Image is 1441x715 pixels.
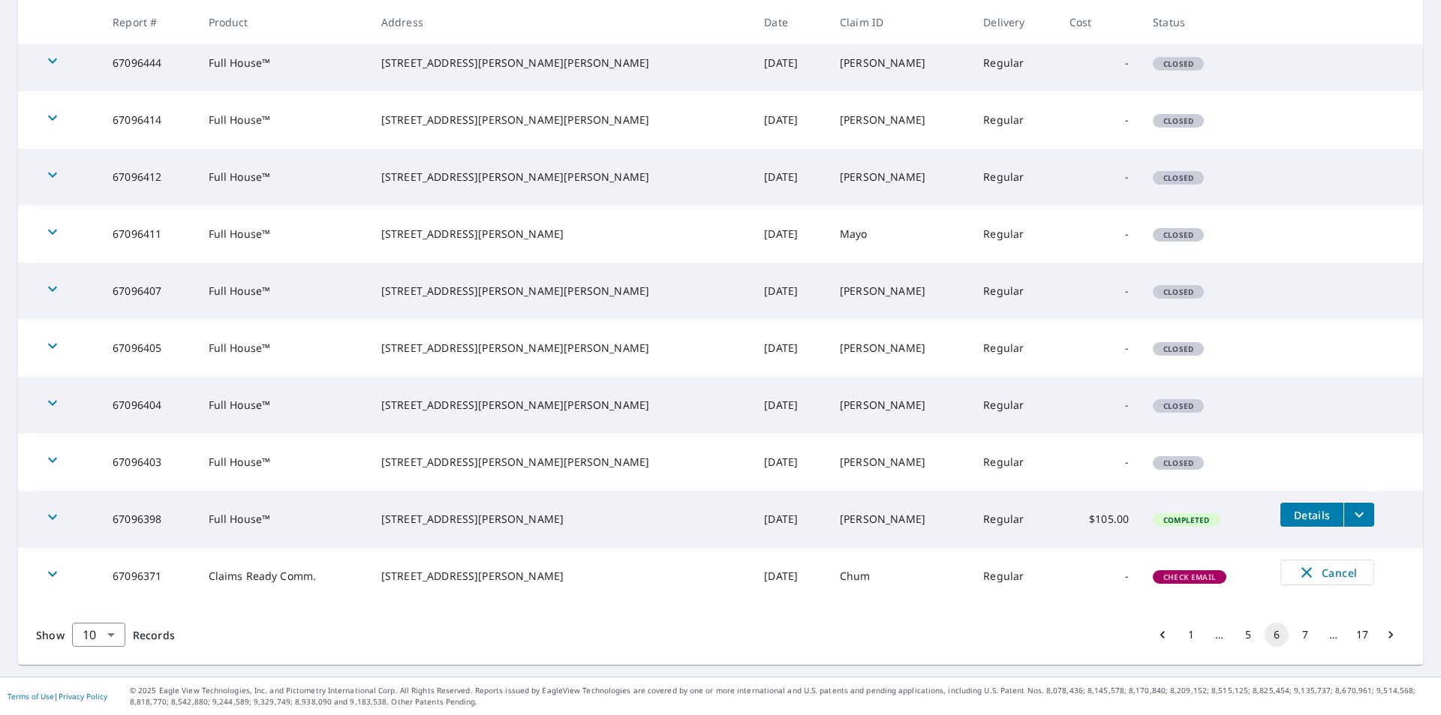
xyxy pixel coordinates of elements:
td: Full House™ [197,434,369,491]
td: Regular [971,491,1057,548]
td: $105.00 [1057,491,1142,548]
td: 67096404 [101,377,196,434]
td: Regular [971,263,1057,320]
span: Closed [1154,116,1202,126]
td: - [1057,377,1142,434]
td: Claims Ready Comm. [197,548,369,605]
td: [DATE] [752,548,828,605]
td: - [1057,35,1142,92]
button: Go to page 5 [1236,623,1260,647]
div: [STREET_ADDRESS][PERSON_NAME][PERSON_NAME] [381,284,740,299]
td: 67096407 [101,263,196,320]
td: Full House™ [197,35,369,92]
div: [STREET_ADDRESS][PERSON_NAME][PERSON_NAME] [381,113,740,128]
button: Go to page 7 [1293,623,1317,647]
p: © 2025 Eagle View Technologies, Inc. and Pictometry International Corp. All Rights Reserved. Repo... [130,685,1433,707]
td: - [1057,263,1142,320]
td: [PERSON_NAME] [828,92,971,149]
td: Regular [971,377,1057,434]
button: Cancel [1280,560,1374,585]
span: Cancel [1296,563,1358,581]
button: detailsBtn-67096398 [1280,503,1343,527]
td: Full House™ [197,377,369,434]
td: - [1057,149,1142,206]
td: 67096411 [101,206,196,263]
td: [PERSON_NAME] [828,377,971,434]
td: [PERSON_NAME] [828,263,971,320]
td: [PERSON_NAME] [828,149,971,206]
button: filesDropdownBtn-67096398 [1343,503,1374,527]
td: - [1057,548,1142,605]
td: Full House™ [197,149,369,206]
td: Regular [971,206,1057,263]
td: 67096412 [101,149,196,206]
td: 67096398 [101,491,196,548]
td: [PERSON_NAME] [828,434,971,491]
div: Show 10 records [72,623,125,647]
nav: pagination navigation [1148,623,1405,647]
div: [STREET_ADDRESS][PERSON_NAME][PERSON_NAME] [381,170,740,185]
td: [PERSON_NAME] [828,35,971,92]
td: Full House™ [197,206,369,263]
button: Go to previous page [1151,623,1175,647]
div: [STREET_ADDRESS][PERSON_NAME] [381,512,740,527]
td: [PERSON_NAME] [828,320,971,377]
td: [DATE] [752,320,828,377]
td: - [1057,434,1142,491]
td: 67096444 [101,35,196,92]
td: - [1057,206,1142,263]
td: Regular [971,434,1057,491]
a: Terms of Use [8,691,54,701]
span: Closed [1154,401,1202,411]
td: [DATE] [752,35,828,92]
button: Go to page 17 [1350,623,1374,647]
td: [DATE] [752,206,828,263]
div: [STREET_ADDRESS][PERSON_NAME] [381,227,740,242]
td: Mayo [828,206,971,263]
td: Full House™ [197,491,369,548]
span: Closed [1154,458,1202,468]
div: [STREET_ADDRESS][PERSON_NAME][PERSON_NAME] [381,56,740,71]
td: - [1057,92,1142,149]
div: 10 [72,614,125,656]
span: Closed [1154,287,1202,297]
td: [DATE] [752,263,828,320]
td: 67096414 [101,92,196,149]
p: | [8,692,107,701]
td: Regular [971,35,1057,92]
td: Regular [971,320,1057,377]
td: Chum [828,548,971,605]
div: [STREET_ADDRESS][PERSON_NAME][PERSON_NAME] [381,341,740,356]
span: Completed [1154,515,1218,525]
span: Closed [1154,173,1202,183]
td: [DATE] [752,149,828,206]
td: - [1057,320,1142,377]
button: Go to page 1 [1179,623,1203,647]
span: Show [36,628,65,642]
td: [DATE] [752,491,828,548]
span: Details [1289,508,1334,522]
div: … [1208,627,1232,642]
td: Regular [971,149,1057,206]
span: Check Email [1154,572,1225,582]
span: Closed [1154,59,1202,69]
div: [STREET_ADDRESS][PERSON_NAME][PERSON_NAME] [381,455,740,470]
td: Full House™ [197,263,369,320]
td: [PERSON_NAME] [828,491,971,548]
div: [STREET_ADDRESS][PERSON_NAME][PERSON_NAME] [381,398,740,413]
button: page 6 [1265,623,1289,647]
span: Closed [1154,344,1202,354]
button: Go to next page [1379,623,1403,647]
div: [STREET_ADDRESS][PERSON_NAME] [381,569,740,584]
td: Full House™ [197,320,369,377]
span: Closed [1154,230,1202,240]
div: … [1322,627,1346,642]
td: [DATE] [752,434,828,491]
span: Records [133,628,175,642]
a: Privacy Policy [59,691,107,701]
td: 67096405 [101,320,196,377]
td: 67096403 [101,434,196,491]
td: [DATE] [752,92,828,149]
td: [DATE] [752,377,828,434]
td: Regular [971,92,1057,149]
